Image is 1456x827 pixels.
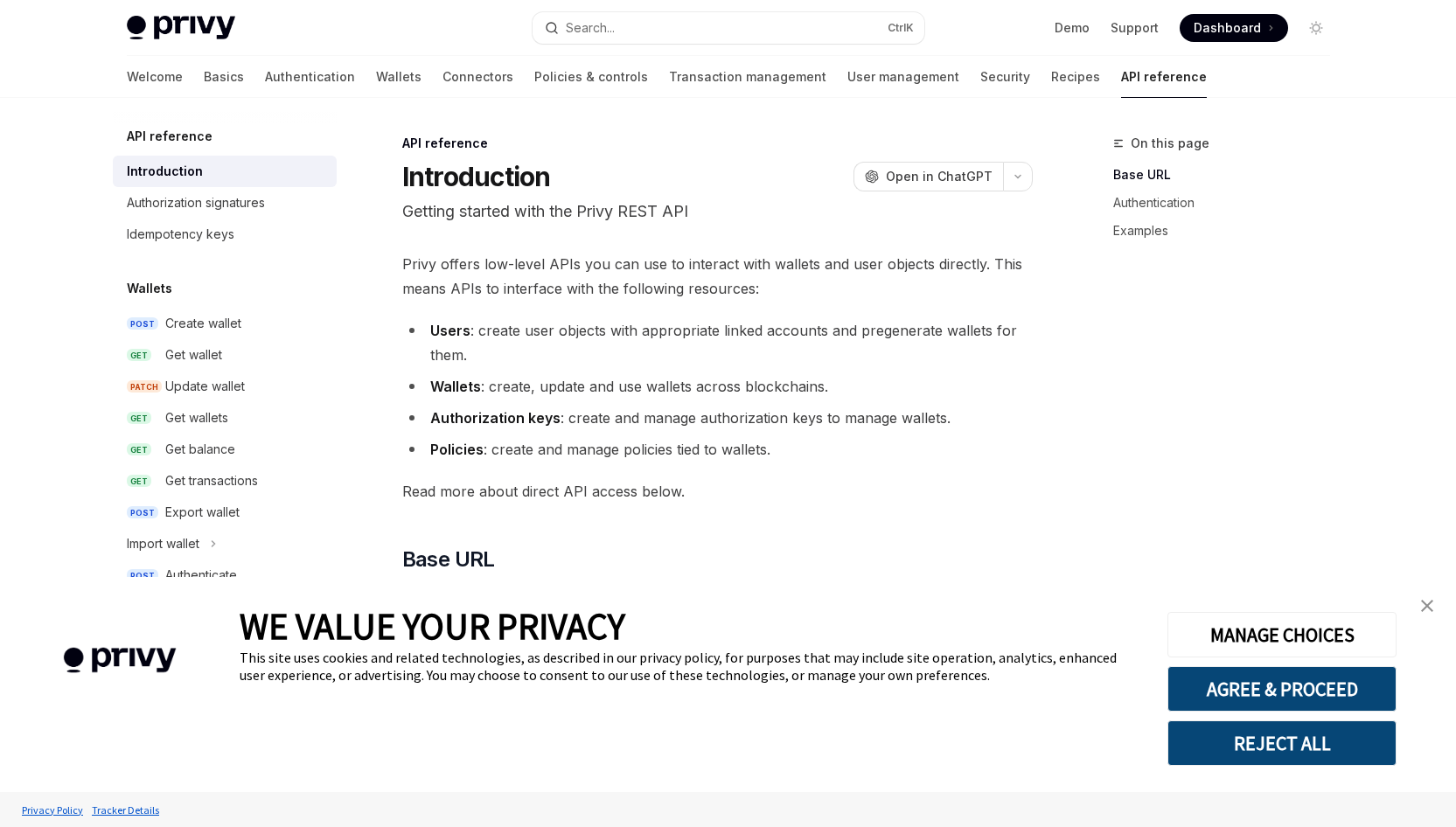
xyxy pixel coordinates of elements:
[113,559,337,591] a: POSTAuthenticate
[165,407,228,428] div: Get wallets
[1410,588,1445,623] a: close banner
[402,406,1033,430] li: : create and manage authorization keys to manage wallets.
[533,12,924,44] button: Open search
[1055,19,1090,37] a: Demo
[113,156,337,187] a: Introduction
[402,374,1033,399] li: : create, update and use wallets across blockchains.
[1180,14,1288,42] a: Dashboard
[1131,133,1209,154] span: On this page
[566,17,615,38] div: Search...
[1194,19,1261,37] span: Dashboard
[165,502,240,523] div: Export wallet
[265,56,355,98] a: Authentication
[1167,666,1397,712] button: AGREE & PROCEED
[127,192,265,213] div: Authorization signatures
[402,135,1033,152] div: API reference
[376,56,421,98] a: Wallets
[853,162,1003,191] button: Open in ChatGPT
[888,21,914,35] span: Ctrl K
[1302,14,1330,42] button: Toggle dark mode
[127,533,199,554] div: Import wallet
[165,344,222,365] div: Get wallet
[1051,56,1100,98] a: Recipes
[430,409,561,427] strong: Authorization keys
[165,376,245,397] div: Update wallet
[113,219,337,250] a: Idempotency keys
[127,56,183,98] a: Welcome
[1113,189,1344,217] a: Authentication
[113,402,337,434] a: GETGet wallets
[534,56,648,98] a: Policies & controls
[980,56,1030,98] a: Security
[113,339,337,371] a: GETGet wallet
[127,412,151,425] span: GET
[165,470,258,491] div: Get transactions
[240,649,1141,684] div: This site uses cookies and related technologies, as described in our privacy policy, for purposes...
[87,795,164,825] a: Tracker Details
[669,56,826,98] a: Transaction management
[127,317,158,330] span: POST
[402,437,1033,462] li: : create and manage policies tied to wallets.
[127,569,158,582] span: POST
[17,795,87,825] a: Privacy Policy
[113,308,337,339] a: POSTCreate wallet
[847,56,959,98] a: User management
[402,546,495,573] span: Base URL
[127,380,162,393] span: PATCH
[442,56,513,98] a: Connectors
[165,313,241,334] div: Create wallet
[1111,19,1159,37] a: Support
[165,565,237,586] div: Authenticate
[430,441,484,458] strong: Policies
[127,224,234,245] div: Idempotency keys
[165,439,235,460] div: Get balance
[113,465,337,497] a: GETGet transactions
[402,252,1033,301] span: Privy offers low-level APIs you can use to interact with wallets and user objects directly. This ...
[113,528,337,559] button: Toggle Import wallet section
[127,16,235,40] img: light logo
[1167,720,1397,766] button: REJECT ALL
[1113,161,1344,189] a: Base URL
[127,349,151,362] span: GET
[1421,600,1433,612] img: close banner
[430,322,470,339] strong: Users
[204,56,244,98] a: Basics
[430,378,481,395] strong: Wallets
[402,479,1033,504] span: Read more about direct API access below.
[113,434,337,465] a: GETGet balance
[127,161,203,182] div: Introduction
[402,318,1033,367] li: : create user objects with appropriate linked accounts and pregenerate wallets for them.
[127,126,212,147] h5: API reference
[113,497,337,528] a: POSTExport wallet
[1167,612,1397,657] button: MANAGE CHOICES
[127,278,172,299] h5: Wallets
[127,506,158,519] span: POST
[127,443,151,456] span: GET
[886,168,993,185] span: Open in ChatGPT
[113,371,337,402] a: PATCHUpdate wallet
[127,475,151,488] span: GET
[402,161,551,192] h1: Introduction
[26,622,213,698] img: company logo
[1121,56,1207,98] a: API reference
[113,187,337,219] a: Authorization signatures
[1113,217,1344,245] a: Examples
[240,603,625,649] span: WE VALUE YOUR PRIVACY
[402,199,1033,224] p: Getting started with the Privy REST API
